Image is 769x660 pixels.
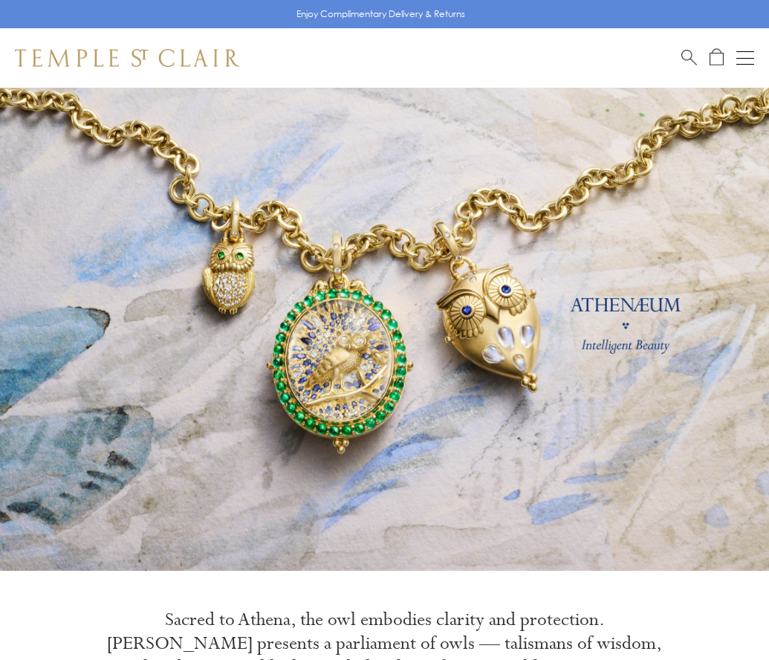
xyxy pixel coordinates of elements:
p: Enjoy Complimentary Delivery & Returns [296,7,465,22]
a: Search [681,48,697,67]
button: Open navigation [736,49,754,67]
img: Temple St. Clair [15,49,239,67]
a: Open Shopping Bag [710,48,724,67]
